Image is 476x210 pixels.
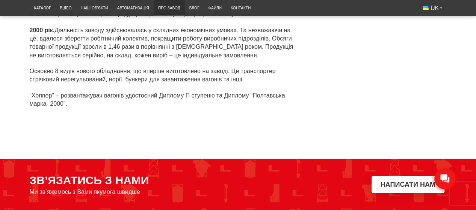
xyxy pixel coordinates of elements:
p: “Хоппер” – розвантажувач вагонів удостоєний Диплому П ступеню та Диплому “Полтавська марка- 2000”. [30,91,300,108]
a: Наші об’єкти [76,2,113,14]
p: Освоєно 8 видів нового обладнання, що вперше виготовлено на заводі. Це транспортер стрічковий нер... [30,67,300,84]
button: Написати нам [372,176,444,193]
strong: 2000 рік. [30,27,55,33]
a: Контакти [226,2,255,14]
button: UK [418,2,447,15]
span: UK [431,4,439,12]
a: Про завод [154,2,185,14]
a: Автоматизація [113,2,154,14]
a: Блог [185,2,204,14]
a: Відео [55,2,76,14]
p: Діяльність заводу здійснювалась у складних економічних умовах. Та незважаючи на це, вдалося збере... [30,26,300,60]
span: Ми зв’яжемось з Вами якумога швидше [30,189,141,195]
img: Українська [423,6,429,10]
a: Файли [204,2,226,14]
a: Каталог [30,2,56,14]
span: ЗВ’ЯЗАТИСЬ З НАМИ [30,174,149,187]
